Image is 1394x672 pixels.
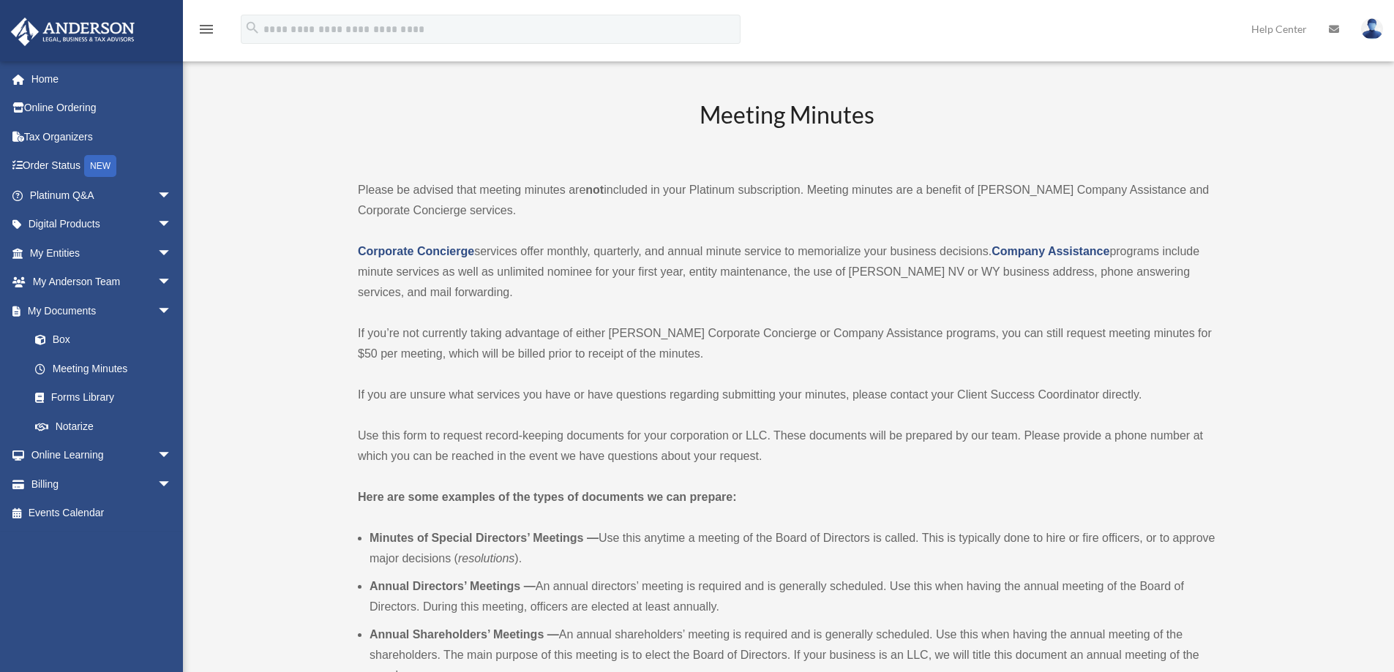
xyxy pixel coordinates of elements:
[1361,18,1383,39] img: User Pic
[198,26,215,38] a: menu
[358,180,1215,221] p: Please be advised that meeting minutes are included in your Platinum subscription. Meeting minute...
[10,151,194,181] a: Order StatusNEW
[10,441,194,470] a: Online Learningarrow_drop_down
[358,323,1215,364] p: If you’re not currently taking advantage of either [PERSON_NAME] Corporate Concierge or Company A...
[20,325,194,355] a: Box
[20,383,194,412] a: Forms Library
[370,528,1215,569] li: Use this anytime a meeting of the Board of Directors is called. This is typically done to hire or...
[10,64,194,94] a: Home
[358,245,474,257] a: Corporate Concierge
[10,181,194,210] a: Platinum Q&Aarrow_drop_down
[20,412,194,441] a: Notarize
[10,94,194,123] a: Online Ordering
[157,469,187,499] span: arrow_drop_down
[358,241,1215,303] p: services offer monthly, quarterly, and annual minute service to memorialize your business decisio...
[10,469,194,499] a: Billingarrow_drop_down
[358,491,737,503] strong: Here are some examples of the types of documents we can prepare:
[157,441,187,471] span: arrow_drop_down
[992,245,1109,257] a: Company Assistance
[198,20,215,38] i: menu
[157,296,187,326] span: arrow_drop_down
[10,122,194,151] a: Tax Organizers
[84,155,116,177] div: NEW
[585,184,604,196] strong: not
[157,268,187,298] span: arrow_drop_down
[244,20,261,36] i: search
[157,238,187,268] span: arrow_drop_down
[370,580,536,592] b: Annual Directors’ Meetings —
[370,576,1215,617] li: An annual directors’ meeting is required and is generally scheduled. Use this when having the ann...
[458,552,514,565] em: resolutions
[10,210,194,239] a: Digital Productsarrow_drop_down
[358,426,1215,467] p: Use this form to request record-keeping documents for your corporation or LLC. These documents wi...
[10,499,194,528] a: Events Calendar
[358,385,1215,405] p: If you are unsure what services you have or have questions regarding submitting your minutes, ple...
[10,268,194,297] a: My Anderson Teamarrow_drop_down
[157,181,187,211] span: arrow_drop_down
[10,296,194,325] a: My Documentsarrow_drop_down
[10,238,194,268] a: My Entitiesarrow_drop_down
[20,354,187,383] a: Meeting Minutes
[370,532,599,544] b: Minutes of Special Directors’ Meetings —
[157,210,187,240] span: arrow_drop_down
[7,18,139,46] img: Anderson Advisors Platinum Portal
[358,99,1215,159] h2: Meeting Minutes
[370,628,559,641] b: Annual Shareholders’ Meetings —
